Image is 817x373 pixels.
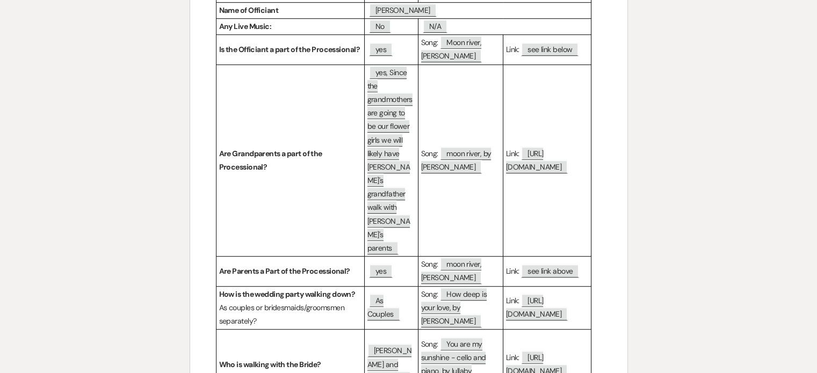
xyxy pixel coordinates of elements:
[421,257,482,284] span: moon river, [PERSON_NAME]
[506,294,588,321] p: Link:
[506,265,588,278] p: Link:
[421,288,500,328] p: Song:
[219,360,321,369] strong: Who is walking with the Bride?
[421,147,500,174] p: Song:
[369,3,437,17] span: [PERSON_NAME]
[369,19,391,33] span: No
[369,264,393,277] span: yes
[219,21,272,31] strong: Any Live Music:
[367,294,400,320] span: As Couples
[367,65,413,254] span: yes, Since the grandmothers are going to be our flower girls we will likely have [PERSON_NAME]'s ...
[421,147,491,173] span: moon river, by [PERSON_NAME]
[421,36,500,63] p: Song:
[521,42,579,56] span: see link below
[219,5,278,15] strong: Name of Officiant
[219,289,356,299] strong: How is the wedding party walking down?
[219,45,360,54] strong: Is the Officiant a part of the Processional?
[421,35,482,62] span: Moon river, [PERSON_NAME]
[219,301,361,328] p: As couples or bridesmaids/groomsmen separately?
[369,42,393,56] span: yes
[421,287,487,327] span: How deep is your love, by [PERSON_NAME]
[219,266,350,276] strong: Are Parents a Part of the Processional?
[219,149,324,172] strong: Are Grandparents a part of the Processional?
[506,147,588,174] p: Link:
[506,43,588,56] p: Link:
[423,19,447,33] span: N/A
[421,258,500,284] p: Song:
[506,147,568,173] span: [URL][DOMAIN_NAME]
[506,294,568,320] span: [URL][DOMAIN_NAME]
[521,264,579,277] span: see link above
